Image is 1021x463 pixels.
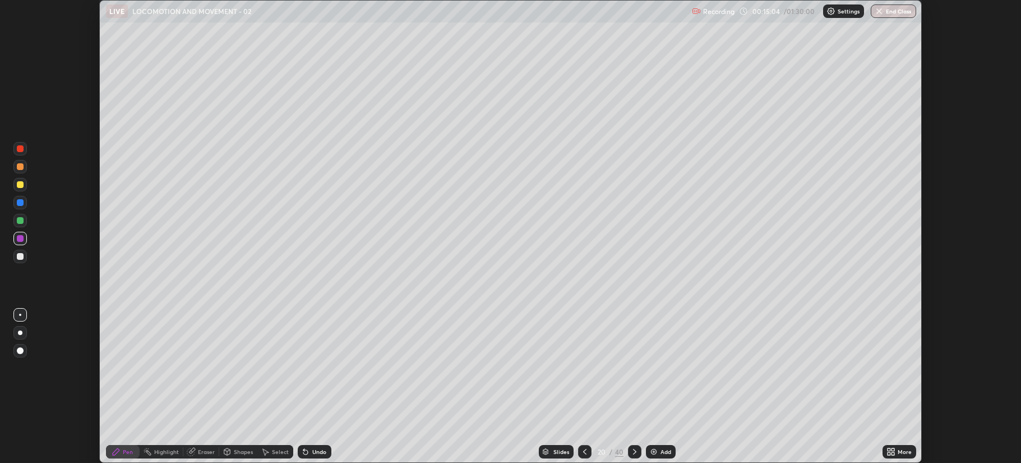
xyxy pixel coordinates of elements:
img: class-settings-icons [826,7,835,16]
p: Recording [703,7,734,16]
img: add-slide-button [649,447,658,456]
img: end-class-cross [875,7,884,16]
div: Shapes [234,449,253,455]
div: Slides [553,449,569,455]
div: 20 [596,448,607,455]
div: Eraser [198,449,215,455]
div: More [898,449,912,455]
div: Select [272,449,289,455]
div: Undo [312,449,326,455]
div: Pen [123,449,133,455]
p: Settings [838,8,860,14]
img: recording.375f2c34.svg [692,7,701,16]
div: Add [660,449,671,455]
p: LIVE [109,7,124,16]
div: Highlight [154,449,179,455]
div: / [609,448,613,455]
p: LOCOMOTION AND MOVEMENT - 02 [132,7,251,16]
button: End Class [871,4,916,18]
div: 40 [615,447,623,457]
